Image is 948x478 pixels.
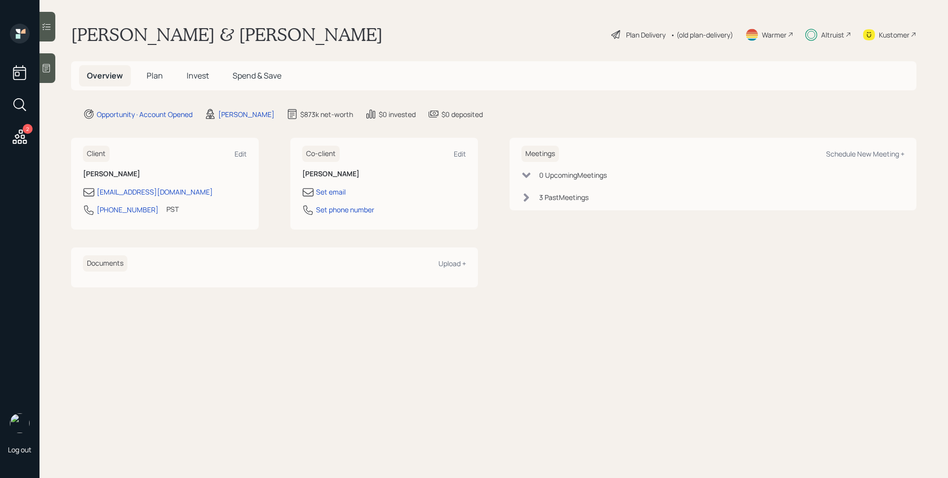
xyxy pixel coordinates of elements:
span: Invest [187,70,209,81]
span: Overview [87,70,123,81]
span: Spend & Save [233,70,281,81]
div: Upload + [438,259,466,268]
div: Edit [235,149,247,159]
div: 3 Past Meeting s [539,192,589,202]
div: [EMAIL_ADDRESS][DOMAIN_NAME] [97,187,213,197]
div: Set phone number [316,204,374,215]
h6: Client [83,146,110,162]
h6: Documents [83,255,127,272]
div: PST [166,204,179,214]
div: Kustomer [879,30,909,40]
div: • (old plan-delivery) [671,30,733,40]
h6: Meetings [521,146,559,162]
div: Warmer [762,30,787,40]
h6: [PERSON_NAME] [83,170,247,178]
div: 0 Upcoming Meeting s [539,170,607,180]
h6: [PERSON_NAME] [302,170,466,178]
div: [PERSON_NAME] [218,109,275,119]
div: $873k net-worth [300,109,353,119]
h1: [PERSON_NAME] & [PERSON_NAME] [71,24,383,45]
div: Set email [316,187,346,197]
div: Edit [454,149,466,159]
div: $0 invested [379,109,416,119]
div: Altruist [821,30,844,40]
div: [PHONE_NUMBER] [97,204,158,215]
span: Plan [147,70,163,81]
div: $0 deposited [441,109,483,119]
div: Plan Delivery [626,30,666,40]
div: Log out [8,445,32,454]
div: 2 [23,124,33,134]
div: Opportunity · Account Opened [97,109,193,119]
h6: Co-client [302,146,340,162]
img: james-distasi-headshot.png [10,413,30,433]
div: Schedule New Meeting + [826,149,905,159]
